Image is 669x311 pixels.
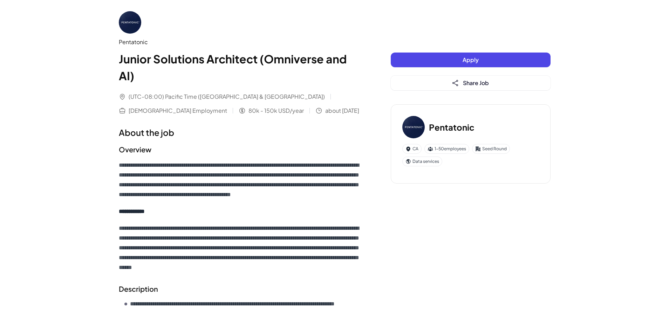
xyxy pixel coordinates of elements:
[119,38,363,46] div: Pentatonic
[119,11,141,34] img: Pe
[402,116,425,138] img: Pe
[463,56,479,63] span: Apply
[391,76,551,90] button: Share Job
[402,157,442,166] div: Data services
[424,144,469,154] div: 1-50 employees
[429,121,475,133] h3: Pentatonic
[119,284,363,294] h2: Description
[463,79,489,87] span: Share Job
[119,50,363,84] h1: Junior Solutions Architect (Omniverse and AI)
[129,92,325,101] span: (UTC-08:00) Pacific Time ([GEOGRAPHIC_DATA] & [GEOGRAPHIC_DATA])
[402,144,422,154] div: CA
[325,106,359,115] span: about [DATE]
[248,106,304,115] span: 80k - 150k USD/year
[129,106,227,115] span: [DEMOGRAPHIC_DATA] Employment
[119,144,363,155] h2: Overview
[472,144,510,154] div: Seed Round
[391,53,551,67] button: Apply
[119,126,363,139] h1: About the job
